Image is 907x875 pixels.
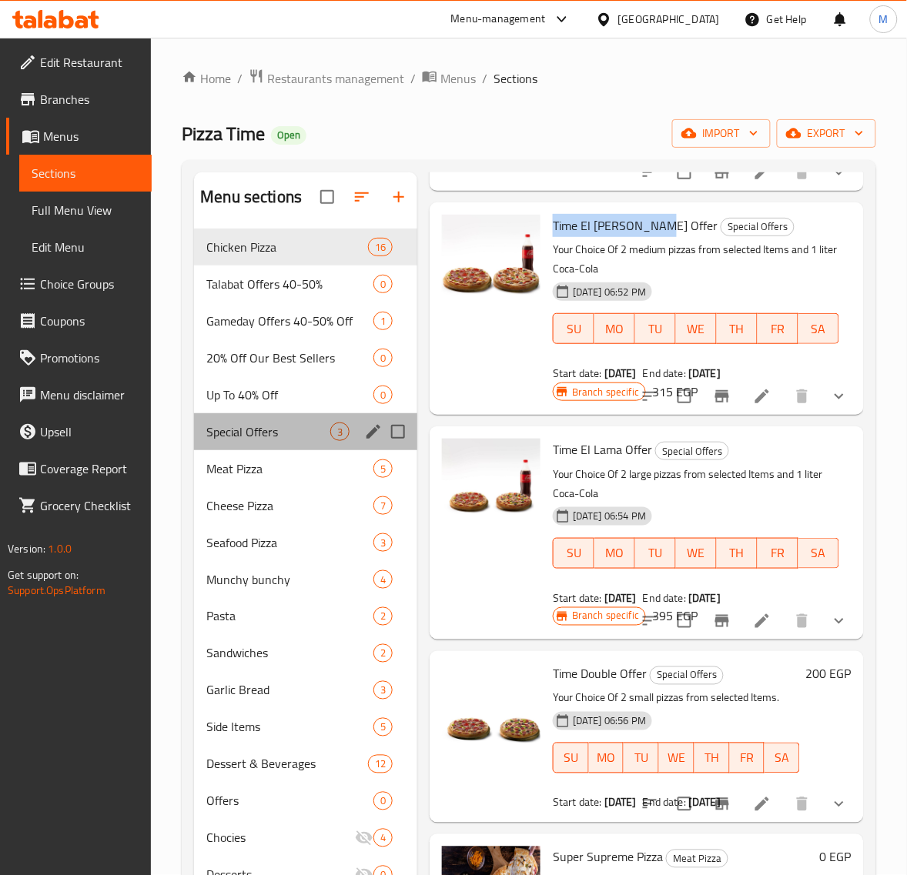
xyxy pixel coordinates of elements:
span: Dessert & Beverages [206,755,368,773]
div: Dessert & Beverages12 [194,746,417,783]
img: Time El Lama Offer [442,439,541,537]
span: Start date: [553,793,602,813]
button: delete [784,378,821,415]
span: Sort sections [343,179,380,215]
span: SU [560,747,583,770]
span: Up To 40% Off [206,386,373,404]
span: Sandwiches [206,644,373,663]
button: delete [784,154,821,191]
span: Edit Menu [32,238,139,256]
a: Coverage Report [6,450,152,487]
a: Menus [422,68,476,89]
div: items [368,238,393,256]
div: items [373,829,393,847]
a: Upsell [6,413,152,450]
button: Branch-specific-item [704,154,741,191]
b: [DATE] [604,363,637,383]
div: [GEOGRAPHIC_DATA] [618,11,720,28]
span: Coupons [40,312,139,330]
div: Meat Pizza5 [194,450,417,487]
button: sort-choices [631,603,668,640]
a: Grocery Checklist [6,487,152,524]
div: 20% Off Our Best Sellers0 [194,339,417,376]
span: MO [601,318,629,340]
span: Menus [43,127,139,145]
p: Your Choice Of 2 large pizzas from selected Items and 1 liter Coca-Cola [553,465,839,503]
span: 12 [369,757,392,772]
span: TH [723,542,751,564]
span: SA [805,318,833,340]
h2: Menu sections [200,185,302,209]
h6: 0 EGP [820,847,852,868]
span: SU [560,318,588,340]
button: TH [694,743,730,773]
span: 7 [374,499,392,513]
span: Select to update [668,788,701,820]
span: Edit Restaurant [40,53,139,72]
span: SA [805,542,833,564]
button: show more [821,154,858,191]
span: Branch specific [566,385,645,399]
span: End date: [643,363,686,383]
a: Branches [6,81,152,118]
button: Branch-specific-item [704,378,741,415]
button: SU [553,743,589,773]
span: FR [736,747,759,770]
div: items [373,681,393,700]
div: items [373,570,393,589]
span: TH [723,318,751,340]
span: Special Offers [656,443,728,460]
span: Talabat Offers 40-50% [206,275,373,293]
span: TU [641,318,670,340]
button: show more [821,786,858,823]
span: FR [764,318,792,340]
span: Select to update [668,605,701,637]
a: Coupons [6,302,152,339]
a: Full Menu View [19,192,152,229]
li: / [410,69,416,88]
img: Time Double Offer [442,663,541,762]
span: M [879,11,889,28]
span: Chicken Pizza [206,238,368,256]
div: Special Offers [721,218,795,236]
div: Chocies4 [194,820,417,857]
span: [DATE] 06:52 PM [567,285,652,299]
a: Edit menu item [753,612,771,630]
span: Pasta [206,607,373,626]
span: Start date: [553,588,602,608]
button: WE [676,313,717,344]
div: Special Offers3edit [194,413,417,450]
button: import [672,119,771,148]
span: TH [701,747,724,770]
span: 4 [374,831,392,846]
span: Select all sections [311,181,343,213]
span: 20% Off Our Best Sellers [206,349,373,367]
button: TH [717,313,758,344]
button: Branch-specific-item [704,786,741,823]
div: Cheese Pizza7 [194,487,417,524]
div: items [373,607,393,626]
b: [DATE] [604,588,637,608]
span: Menu disclaimer [40,386,139,404]
span: 1.0.0 [48,539,72,559]
span: Special Offers [206,422,330,441]
button: Branch-specific-item [704,603,741,640]
a: Edit menu item [753,387,771,406]
button: MO [594,313,635,344]
span: Branch specific [566,609,645,623]
div: Open [271,126,306,145]
span: 1 [374,314,392,329]
a: Support.OpsPlatform [8,580,105,600]
a: Menus [6,118,152,155]
a: Edit menu item [753,163,771,182]
div: items [373,386,393,404]
button: SA [765,743,800,773]
button: FR [730,743,765,773]
b: [DATE] [688,363,721,383]
span: Branches [40,90,139,109]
